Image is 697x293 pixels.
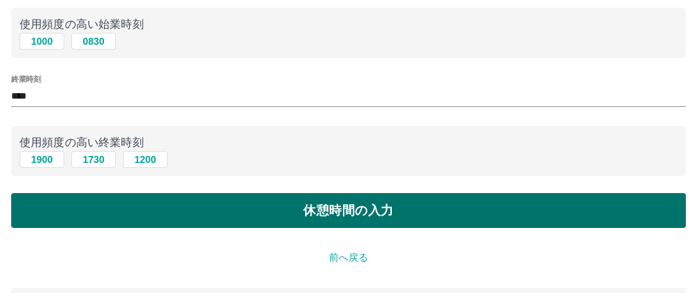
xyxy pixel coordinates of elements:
button: 1000 [20,33,64,50]
button: 1900 [20,151,64,168]
button: 休憩時間の入力 [11,193,686,228]
button: 0830 [71,33,116,50]
label: 終業時刻 [11,74,41,85]
p: 前へ戻る [11,250,686,265]
p: 使用頻度の高い終業時刻 [20,134,677,151]
button: 1730 [71,151,116,168]
p: 使用頻度の高い始業時刻 [20,16,677,33]
button: 1200 [123,151,168,168]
